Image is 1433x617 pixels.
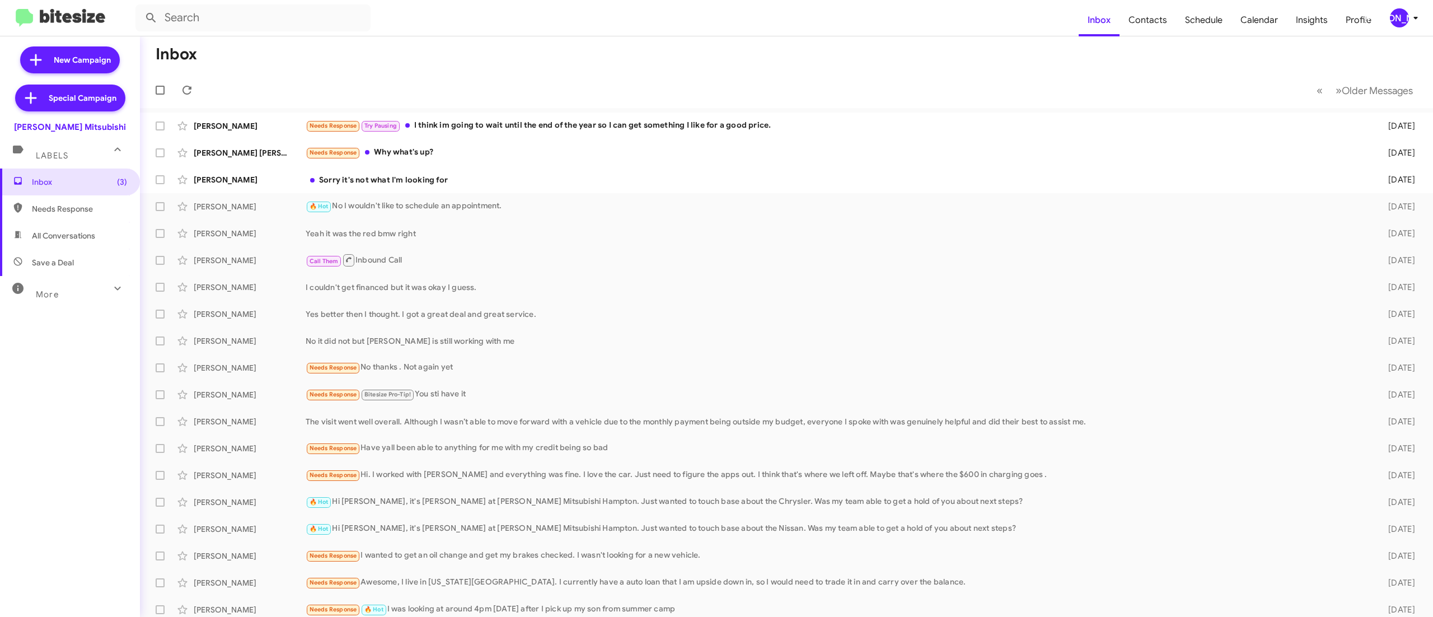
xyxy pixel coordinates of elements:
div: [PERSON_NAME] [194,550,306,562]
div: Hi [PERSON_NAME], it's [PERSON_NAME] at [PERSON_NAME] Mitsubishi Hampton. Just wanted to touch ba... [306,522,1367,535]
div: [PERSON_NAME] [PERSON_NAME] [194,147,306,158]
div: No it did not but [PERSON_NAME] is still working with me [306,335,1367,347]
a: Calendar [1231,4,1287,36]
div: I think im going to wait until the end of the year so I can get something I like for a good price. [306,119,1367,132]
div: [DATE] [1367,228,1424,239]
div: [PERSON_NAME] [194,362,306,373]
span: 🔥 Hot [364,606,383,613]
span: Inbox [32,176,127,188]
div: [PERSON_NAME] [194,497,306,508]
div: Why what's up? [306,146,1367,159]
div: [DATE] [1367,550,1424,562]
div: Inbound Call [306,253,1367,267]
nav: Page navigation example [1310,79,1420,102]
div: [DATE] [1367,470,1424,481]
div: [DATE] [1367,255,1424,266]
div: [PERSON_NAME] [194,335,306,347]
span: « [1317,83,1323,97]
div: [PERSON_NAME] [194,577,306,588]
span: Try Pausing [364,122,397,129]
a: Schedule [1176,4,1231,36]
div: [PERSON_NAME] [194,201,306,212]
div: [PERSON_NAME] [194,282,306,293]
span: Special Campaign [49,92,116,104]
div: [DATE] [1367,308,1424,320]
span: 🔥 Hot [310,498,329,506]
span: 🔥 Hot [310,525,329,532]
div: [PERSON_NAME] [194,443,306,454]
span: Needs Response [310,364,357,371]
a: Profile [1337,4,1380,36]
div: [PERSON_NAME] [194,389,306,400]
a: Inbox [1079,4,1120,36]
div: [DATE] [1367,443,1424,454]
span: Labels [36,151,68,161]
button: [PERSON_NAME] [1380,8,1421,27]
span: Needs Response [32,203,127,214]
div: [PERSON_NAME] [194,308,306,320]
div: [DATE] [1367,497,1424,508]
div: [PERSON_NAME] [194,523,306,535]
div: [DATE] [1367,120,1424,132]
div: No thanks . Not again yet [306,361,1367,374]
span: Bitesize Pro-Tip! [364,391,411,398]
div: [DATE] [1367,201,1424,212]
button: Next [1329,79,1420,102]
div: [DATE] [1367,604,1424,615]
span: Needs Response [310,149,357,156]
div: Have yall been able to anything for me with my credit being so bad [306,442,1367,455]
div: [PERSON_NAME] [1390,8,1409,27]
div: [PERSON_NAME] [194,120,306,132]
div: I couldn't get financed but it was okay I guess. [306,282,1367,293]
div: [PERSON_NAME] [194,255,306,266]
div: [DATE] [1367,389,1424,400]
div: [PERSON_NAME] [194,416,306,427]
span: Save a Deal [32,257,74,268]
div: Yes better then I thought. I got a great deal and great service. [306,308,1367,320]
span: Needs Response [310,606,357,613]
span: Older Messages [1342,85,1413,97]
div: [DATE] [1367,282,1424,293]
span: Needs Response [310,552,357,559]
div: Hi. I worked with [PERSON_NAME] and everything was fine. I love the car. Just need to figure the ... [306,469,1367,482]
div: [PERSON_NAME] [194,228,306,239]
div: [DATE] [1367,147,1424,158]
div: [PERSON_NAME] [194,174,306,185]
div: [DATE] [1367,416,1424,427]
div: [DATE] [1367,577,1424,588]
span: All Conversations [32,230,95,241]
span: (3) [117,176,127,188]
span: 🔥 Hot [310,203,329,210]
div: [PERSON_NAME] [194,470,306,481]
button: Previous [1310,79,1329,102]
a: Contacts [1120,4,1176,36]
span: Needs Response [310,122,357,129]
div: Sorry it's not what I'm looking for [306,174,1367,185]
span: Needs Response [310,391,357,398]
a: Insights [1287,4,1337,36]
div: No I wouldn't like to schedule an appointment. [306,200,1367,213]
div: You sti have it [306,388,1367,401]
div: I was looking at around 4pm [DATE] after I pick up my son from summer camp [306,603,1367,616]
div: I wanted to get an oil change and get my brakes checked. I wasn't looking for a new vehicle. [306,549,1367,562]
div: Hi [PERSON_NAME], it's [PERSON_NAME] at [PERSON_NAME] Mitsubishi Hampton. Just wanted to touch ba... [306,496,1367,508]
div: Awesome, I live in [US_STATE][GEOGRAPHIC_DATA]. I currently have a auto loan that I am upside dow... [306,576,1367,589]
div: [PERSON_NAME] Mitsubishi [14,121,126,133]
span: New Campaign [54,54,111,66]
span: More [36,289,59,300]
a: Special Campaign [15,85,125,111]
div: [DATE] [1367,174,1424,185]
div: [DATE] [1367,523,1424,535]
span: » [1336,83,1342,97]
div: [PERSON_NAME] [194,604,306,615]
h1: Inbox [156,45,197,63]
span: Needs Response [310,579,357,586]
span: Needs Response [310,445,357,452]
div: The visit went well overall. Although I wasn’t able to move forward with a vehicle due to the mon... [306,416,1367,427]
div: [DATE] [1367,362,1424,373]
